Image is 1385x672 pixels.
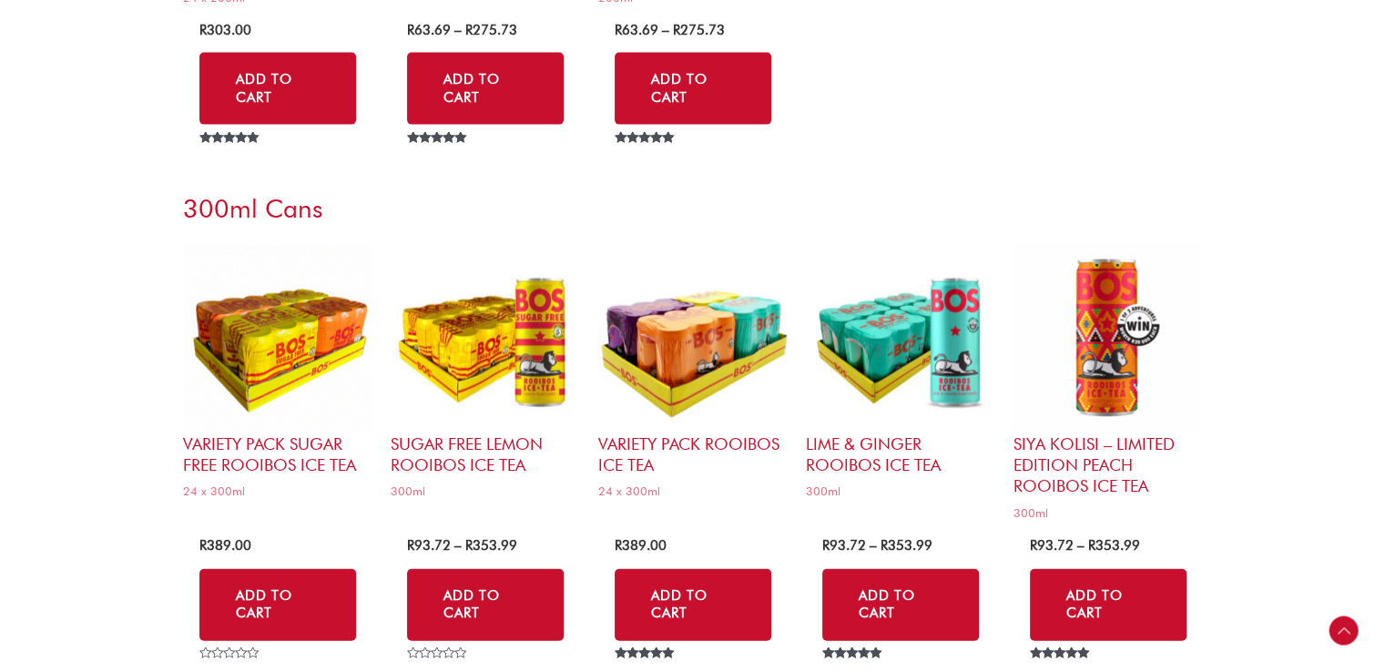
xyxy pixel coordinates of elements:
h3: 300ml Cans [183,192,1203,225]
img: sugar free lemon rooibos ice tea [391,244,580,433]
a: Add to cart: “Variety Pack Rooibos Ice Tea” [615,569,771,641]
span: R [199,537,207,554]
span: R [465,537,473,554]
h2: Siya Kolisi – Limited Edition Peach Rooibos Ice Tea [1013,433,1203,497]
bdi: 389.00 [199,537,251,554]
bdi: 93.72 [1030,537,1074,554]
bdi: 353.99 [881,537,932,554]
span: R [407,537,414,554]
span: R [1030,537,1037,554]
a: Select options for “Peach Rooibos Ice Tea” [407,53,564,125]
a: Siya Kolisi – Limited Edition Peach Rooibos Ice Tea300ml [1013,244,1203,527]
span: – [1077,537,1085,554]
bdi: 275.73 [465,22,517,38]
bdi: 93.72 [822,537,866,554]
span: Rated out of 5 [199,132,262,185]
span: R [673,22,680,38]
a: Add to cart: “Variety Pack Rooibos Ice Tea” [199,53,356,125]
bdi: 389.00 [615,537,667,554]
bdi: 63.69 [615,22,658,38]
span: R [822,537,830,554]
a: Variety Pack Rooibos Ice Tea24 x 300ml [598,244,788,505]
bdi: 353.99 [1088,537,1140,554]
bdi: 303.00 [199,22,251,38]
span: 24 x 300ml [183,484,372,499]
span: – [870,537,877,554]
span: 300ml [806,484,995,499]
bdi: 275.73 [673,22,725,38]
img: Variety Pack Rooibos Ice Tea [598,244,788,433]
h2: Lime & Ginger Rooibos Ice Tea [806,433,995,476]
span: 300ml [391,484,580,499]
img: peach rooibos ice tea [1013,244,1203,433]
span: Rated out of 5 [615,132,677,185]
span: – [454,22,462,38]
span: R [465,22,473,38]
img: Lime & Ginger Rooibos Ice Tea [806,244,995,433]
span: R [407,22,414,38]
a: Lime & Ginger Rooibos Ice Tea300ml [806,244,995,505]
span: – [454,537,462,554]
a: Variety Pack Sugar Free Rooibos Ice Tea24 x 300ml [183,244,372,505]
img: variety pack sugar free rooibos ice tea [183,244,372,433]
span: Rated out of 5 [407,132,470,185]
a: Select options for “Berry Rooibos Ice Tea” [615,53,771,125]
bdi: 63.69 [407,22,451,38]
bdi: 93.72 [407,537,451,554]
a: Select options for “Lime & Ginger Rooibos Ice Tea” [822,569,979,641]
span: R [881,537,888,554]
span: 24 x 300ml [598,484,788,499]
h2: Sugar Free Lemon Rooibos Ice Tea [391,433,580,476]
span: R [199,22,207,38]
a: Sugar Free Lemon Rooibos Ice Tea300ml [391,244,580,505]
bdi: 353.99 [465,537,517,554]
span: – [662,22,669,38]
span: R [615,537,622,554]
a: Select options for “Sugar Free Lemon Rooibos Ice Tea” [407,569,564,641]
h2: Variety Pack Rooibos Ice Tea [598,433,788,476]
span: 300ml [1013,505,1203,521]
span: R [1088,537,1095,554]
a: Add to cart: “Variety Pack Sugar Free Rooibos Ice Tea” [199,569,356,641]
a: Select options for “Siya Kolisi - Limited Edition Peach Rooibos Ice Tea” [1030,569,1186,641]
h2: Variety Pack Sugar Free Rooibos Ice Tea [183,433,372,476]
span: R [615,22,622,38]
